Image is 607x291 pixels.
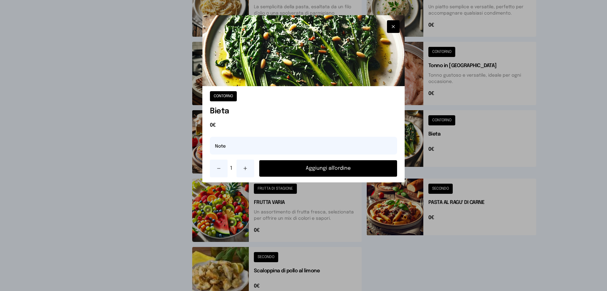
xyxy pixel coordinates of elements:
[210,91,237,101] button: CONTORNO
[210,122,397,129] span: 0€
[210,106,397,117] h1: Bieta
[202,15,405,86] img: Bieta
[230,165,234,172] span: 1
[259,160,397,177] button: Aggiungi all'ordine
